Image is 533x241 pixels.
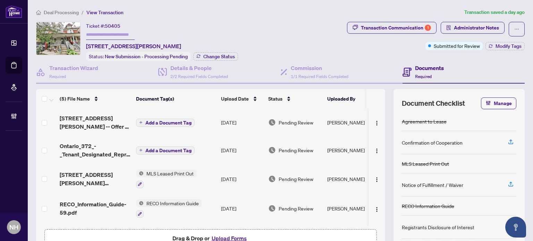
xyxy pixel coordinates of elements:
img: Logo [374,120,380,126]
button: Logo [371,173,382,184]
span: home [36,10,41,15]
button: Change Status [193,52,238,61]
button: Administrator Notes [441,22,505,34]
img: Document Status [268,205,276,212]
span: 2/2 Required Fields Completed [170,74,228,79]
button: Logo [371,117,382,128]
div: Agreement to Lease [402,118,447,125]
th: Status [265,89,324,109]
img: Document Status [268,175,276,183]
td: [DATE] [218,164,265,194]
img: Logo [374,207,380,212]
span: solution [446,25,451,30]
th: Uploaded By [324,89,377,109]
span: Deal Processing [44,9,79,16]
li: / [82,8,84,16]
button: Add a Document Tag [136,146,195,155]
span: RECO Information Guide [144,199,202,207]
th: Document Tag(s) [133,89,218,109]
button: Logo [371,203,382,214]
span: View Transaction [86,9,124,16]
h4: Details & People [170,64,228,72]
h4: Commission [291,64,348,72]
div: Ticket #: [86,22,120,30]
span: Upload Date [221,95,249,103]
div: Registrants Disclosure of Interest [402,223,474,231]
button: Transaction Communication1 [347,22,437,34]
span: RECO_Information_Guide-59.pdf [60,200,130,217]
span: (5) File Name [60,95,90,103]
span: New Submission - Processing Pending [105,53,188,60]
img: Document Status [268,119,276,126]
button: Modify Tags [485,42,525,50]
td: [PERSON_NAME] [324,136,377,164]
h4: Documents [415,64,444,72]
div: Confirmation of Cooperation [402,139,463,146]
span: Add a Document Tag [145,120,192,125]
td: [DATE] [218,136,265,164]
span: Manage [494,98,512,109]
span: Required [49,74,66,79]
span: [STREET_ADDRESS][PERSON_NAME] [86,42,181,50]
img: Document Status [268,146,276,154]
div: 1 [425,25,431,31]
td: [PERSON_NAME] [324,164,377,194]
h4: Transaction Wizard [49,64,98,72]
img: Status Icon [136,199,144,207]
div: Transaction Communication [361,22,431,33]
article: Transaction saved a day ago [464,8,525,16]
button: Add a Document Tag [136,146,195,155]
span: ellipsis [514,27,519,32]
div: MLS Leased Print Out [402,160,449,167]
span: Pending Review [279,175,313,183]
td: [PERSON_NAME] [324,109,377,136]
td: [DATE] [218,109,265,136]
span: 1/1 Required Fields Completed [291,74,348,79]
img: IMG-C12328136_1.jpg [36,22,80,55]
span: MLS Leased Print Out [144,170,196,177]
button: Add a Document Tag [136,119,195,127]
div: Status: [86,52,191,61]
span: Modify Tags [496,44,522,49]
span: [STREET_ADDRESS][PERSON_NAME] REALM.pdf [60,171,130,187]
th: Upload Date [218,89,265,109]
span: Pending Review [279,205,313,212]
span: Pending Review [279,146,313,154]
span: Ontario_372_-_Tenant_Designated_Representation_Agreement_-_Authority_fo.pdf [60,142,130,158]
div: RECO Information Guide [402,202,454,210]
span: Submitted for Review [434,42,480,50]
button: Open asap [505,217,526,238]
button: Manage [481,97,516,109]
button: Status IconRECO Information Guide [136,199,202,218]
button: Add a Document Tag [136,118,195,127]
span: NH [9,222,18,232]
img: Logo [374,177,380,182]
span: Document Checklist [402,98,465,108]
span: Pending Review [279,119,313,126]
td: [PERSON_NAME] [324,194,377,224]
img: Status Icon [136,170,144,177]
td: [DATE] [218,194,265,224]
button: Logo [371,145,382,156]
th: (5) File Name [57,89,133,109]
div: Notice of Fulfillment / Waiver [402,181,463,189]
img: logo [6,5,22,18]
span: Status [268,95,282,103]
button: Status IconMLS Leased Print Out [136,170,196,188]
img: Logo [374,148,380,154]
span: Administrator Notes [454,22,499,33]
span: [STREET_ADDRESS][PERSON_NAME] -- Offer to Lease - Accepted [DATE].pdf [60,114,130,131]
span: Required [415,74,432,79]
span: plus [139,121,143,124]
span: Change Status [203,54,235,59]
span: Add a Document Tag [145,148,192,153]
span: plus [139,148,143,152]
span: 50405 [105,23,120,29]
